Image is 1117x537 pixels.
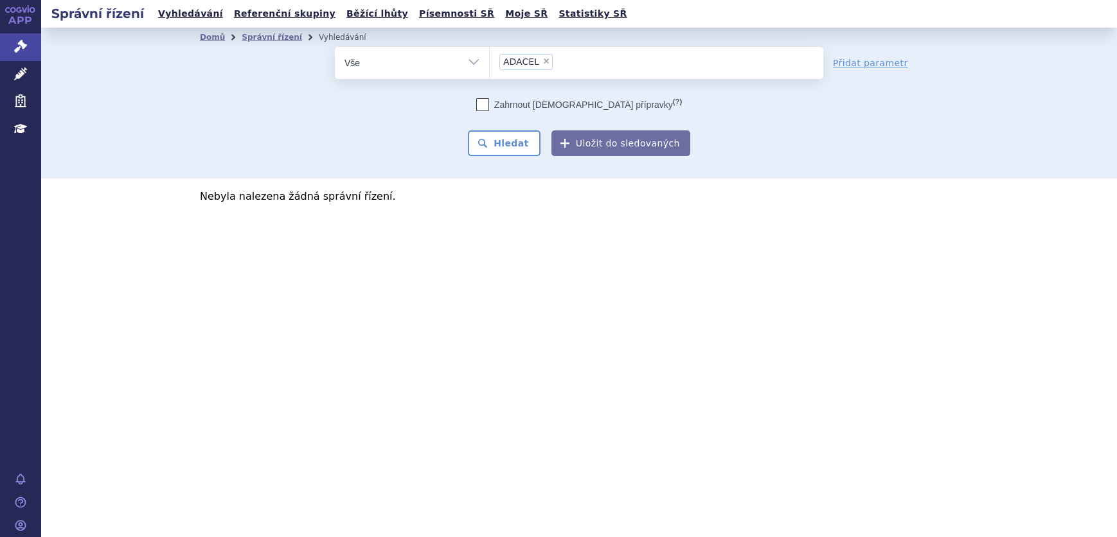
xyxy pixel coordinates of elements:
[200,191,958,202] p: Nebyla nalezena žádná správní řízení.
[230,5,339,22] a: Referenční skupiny
[415,5,498,22] a: Písemnosti SŘ
[551,130,690,156] button: Uložit do sledovaných
[468,130,541,156] button: Hledat
[501,5,551,22] a: Moje SŘ
[319,28,383,47] li: Vyhledávání
[200,33,225,42] a: Domů
[555,5,630,22] a: Statistiky SŘ
[557,53,564,69] input: ADACEL
[503,57,539,66] span: ADACEL
[154,5,227,22] a: Vyhledávání
[476,98,682,111] label: Zahrnout [DEMOGRAPHIC_DATA] přípravky
[673,98,682,106] abbr: (?)
[343,5,412,22] a: Běžící lhůty
[833,57,908,69] a: Přidat parametr
[542,57,550,65] span: ×
[41,4,154,22] h2: Správní řízení
[242,33,302,42] a: Správní řízení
